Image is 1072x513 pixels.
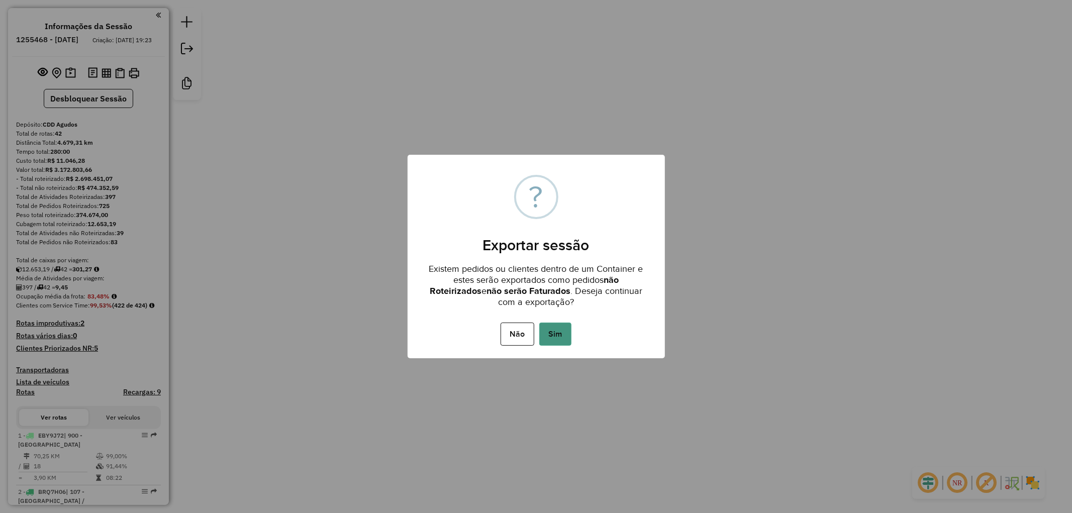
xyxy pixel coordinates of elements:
button: Não [501,323,534,346]
strong: não serão Faturados [486,286,570,296]
button: Sim [539,323,571,346]
div: ? [529,177,543,217]
div: Existem pedidos ou clientes dentro de um Container e estes serão exportados como pedidos e . Dese... [408,254,665,310]
strong: não Roteirizados [430,275,619,296]
h2: Exportar sessão [408,224,665,254]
